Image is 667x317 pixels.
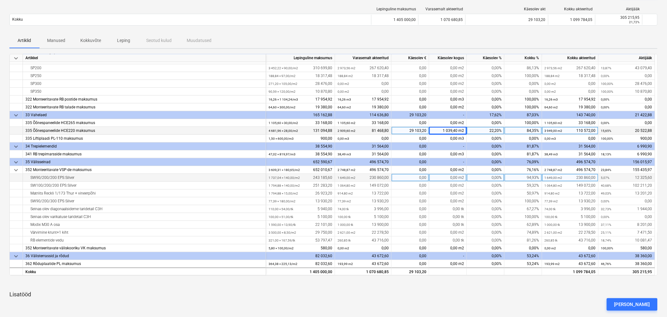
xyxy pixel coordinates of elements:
small: 3 949,00 m2 [545,129,563,133]
div: 1 405 000,00 [371,15,418,25]
div: 34 Trepielemendid [25,143,263,150]
div: 43 672,60 [542,252,599,260]
div: 17 954,92 [338,96,389,103]
div: 38 554,90 [269,150,332,158]
small: 3 609,31 × 180,65 / m2 [269,168,300,172]
div: 18 317,48 [338,72,389,80]
div: 94,93% [504,174,542,182]
div: 322 Monteeritavate RB postide maksumus [25,96,263,103]
div: 230 860,00 [545,174,596,182]
div: 0,00 [392,96,429,103]
div: 0,00% [504,80,542,88]
div: 0,00 tk [429,236,467,244]
div: 0,00 [392,252,429,260]
div: 0,00% [467,143,504,150]
small: 1,50 × 600,00 / m3 [269,137,294,140]
div: 53,24% [504,252,542,260]
small: 3 452,22 × 90,00 / m2 [269,66,298,70]
div: SP300 [25,80,263,88]
div: 100,00% [504,96,542,103]
small: 271,20 × 105,00 / m2 [269,82,297,86]
span: keyboard_arrow_down [12,55,20,62]
small: 100,00% [601,137,613,140]
small: 1 649,00 m2 [338,176,355,179]
div: 0,00 [601,96,652,103]
div: 0,00 tk [429,205,467,213]
div: 0,00 m2 [429,182,467,190]
small: 77,39 m2 [338,200,351,203]
div: Artikkel [23,54,266,62]
div: 0,00 [545,88,596,96]
div: 0,00% [467,64,504,72]
small: 100,00% [601,90,613,93]
div: 0,00 [392,174,429,182]
div: 652 010,67 [269,166,332,174]
span: keyboard_arrow_down [12,252,20,260]
div: 900,00 [269,135,332,143]
div: 0,00 m3 [429,96,467,103]
small: 0,00 m3 [545,137,556,140]
div: 0,00 m2 [429,64,467,72]
small: 47,02 × 819,97 / m3 [269,153,296,156]
div: Seinas olev diagonaalsideme taridetail C3H [25,205,263,213]
button: [PERSON_NAME] [607,298,658,311]
div: 17 954,92 [269,96,332,103]
div: 0,00 [392,205,429,213]
div: 0,00 [392,260,429,268]
small: 0,00% [601,106,610,109]
div: 3 996,00 [338,205,389,213]
div: 496 574,70 [335,158,392,166]
div: 13 722,00 [338,190,389,197]
div: 0,00 m2 [429,72,467,80]
div: 251 283,20 [269,182,332,190]
div: 0,00% [467,260,504,268]
small: 40,68% [601,184,611,187]
div: 243 185,60 [269,174,332,182]
div: 0,00 [392,143,429,150]
div: SP200 [25,64,263,72]
div: 28 476,00 [601,80,652,88]
div: 156 015,97 [599,158,655,166]
small: 5,07% [601,176,610,179]
div: 35 Välisseinad [25,158,263,166]
div: 87,03% [504,111,542,119]
div: 0,00% [467,252,504,260]
div: 0,00 [392,182,429,190]
div: 0,00% [467,103,504,111]
div: 84,35% [504,127,542,135]
div: Matriits Reckli 1/173 Thur + vineerpõhi [25,190,263,197]
div: 900,00 [601,135,652,143]
small: 38,49 m3 [545,153,558,156]
div: 0,00% [467,229,504,236]
small: 0,00 m2 [338,82,349,86]
small: 16,26 m3 [338,98,351,101]
div: 20 522,88 [601,127,652,135]
div: 31 564,00 [338,150,389,158]
div: 165 162,88 [266,111,335,119]
div: 0,00 [392,213,429,221]
div: 1 070 680,85 [418,15,465,25]
div: 100,00% [504,72,542,80]
div: 310 699,80 [269,64,332,72]
span: keyboard_arrow_down [12,158,20,166]
div: 322 Monteeritavate RB talade maksumus [25,103,263,111]
div: Käesolev kogus [429,54,467,62]
span: keyboard_arrow_down [12,166,20,174]
div: 13 930,20 [545,197,596,205]
div: 81,87% [504,143,542,150]
div: Varasemalt akteeritud [335,54,392,62]
div: 0,00% [467,174,504,182]
div: 114 636,80 [335,111,392,119]
small: 1 794,88 × 140,00 / m2 [269,184,300,187]
div: 0,00 m2 [429,260,467,268]
div: 0,00 m2 [429,166,467,174]
small: 1 649,00 m2 [545,176,563,179]
p: Manused [47,37,65,44]
div: 0,00 [392,197,429,205]
small: 49,03% [601,192,611,195]
small: 4 681,96 × 28,00 / m2 [269,129,298,133]
div: 29 103,20 [465,15,548,25]
div: [PERSON_NAME] [614,300,650,309]
small: 64,60 m2 [545,106,558,109]
small: 188,84 m2 [338,74,353,78]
